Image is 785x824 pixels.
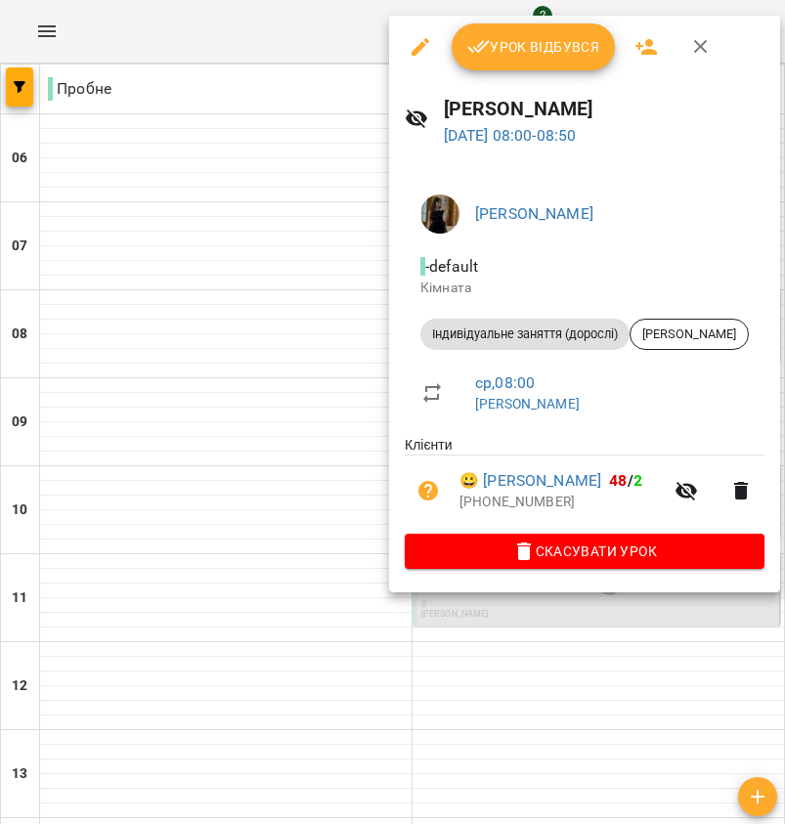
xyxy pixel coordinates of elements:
span: [PERSON_NAME] [631,325,748,343]
button: Урок відбувся [452,23,616,70]
span: 48 [609,471,627,490]
ul: Клієнти [405,435,764,533]
span: Індивідуальне заняття (дорослі) [420,325,630,343]
a: ср , 08:00 [475,373,535,392]
p: Кімната [420,279,749,298]
img: 283d04c281e4d03bc9b10f0e1c453e6b.jpg [420,195,459,234]
button: Візит ще не сплачено. Додати оплату? [405,467,452,514]
a: 😀 [PERSON_NAME] [459,469,601,493]
div: [PERSON_NAME] [630,319,749,350]
a: [PERSON_NAME] [475,204,593,223]
h6: [PERSON_NAME] [444,94,764,124]
span: - default [420,257,482,276]
span: Скасувати Урок [420,540,749,563]
b: / [609,471,642,490]
p: [PHONE_NUMBER] [459,493,663,512]
span: Урок відбувся [467,35,600,59]
button: Скасувати Урок [405,534,764,569]
a: [PERSON_NAME] [475,396,580,412]
span: 2 [633,471,642,490]
a: [DATE] 08:00-08:50 [444,126,577,145]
